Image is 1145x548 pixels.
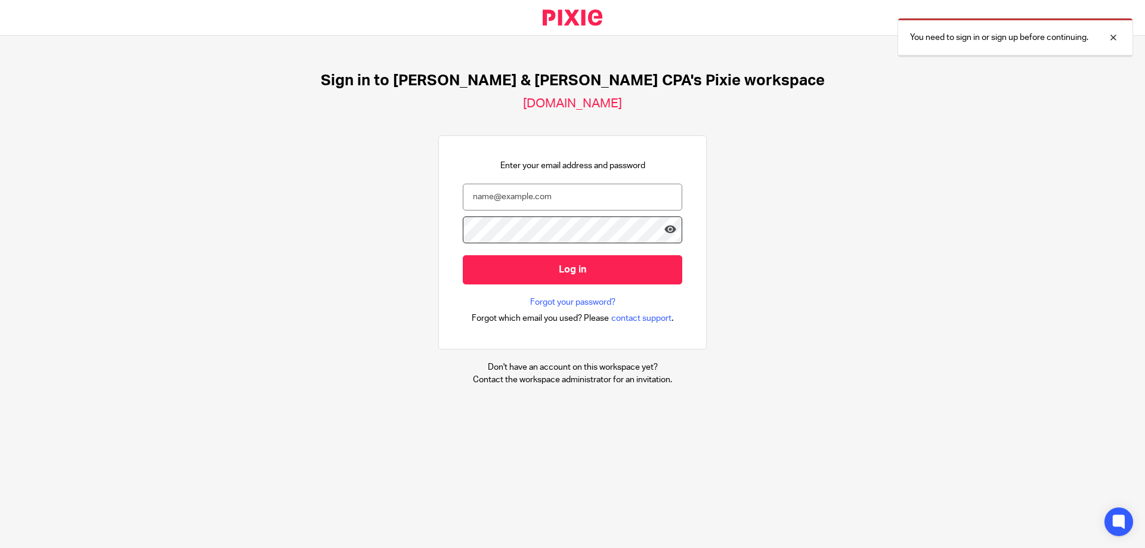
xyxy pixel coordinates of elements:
[611,312,671,324] span: contact support
[530,296,615,308] a: Forgot your password?
[523,96,622,112] h2: [DOMAIN_NAME]
[321,72,825,90] h1: Sign in to [PERSON_NAME] & [PERSON_NAME] CPA's Pixie workspace
[463,255,682,284] input: Log in
[472,311,674,325] div: .
[463,184,682,210] input: name@example.com
[472,312,609,324] span: Forgot which email you used? Please
[500,160,645,172] p: Enter your email address and password
[473,374,672,386] p: Contact the workspace administrator for an invitation.
[910,32,1088,44] p: You need to sign in or sign up before continuing.
[473,361,672,373] p: Don't have an account on this workspace yet?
